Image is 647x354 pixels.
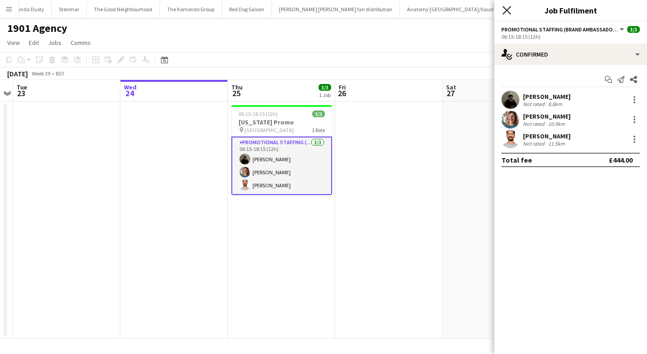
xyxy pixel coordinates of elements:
[501,155,532,164] div: Total fee
[523,132,571,140] div: [PERSON_NAME]
[523,120,546,127] div: Not rated
[17,83,27,91] span: Tue
[7,69,28,78] div: [DATE]
[339,83,346,91] span: Fri
[501,33,640,40] div: 06:15-18:15 (12h)
[400,0,519,18] button: Anatomy [GEOGRAPHIC_DATA]/Vauxhall One
[244,127,294,133] span: [GEOGRAPHIC_DATA]
[123,88,137,98] span: 24
[494,44,647,65] div: Confirmed
[546,101,564,107] div: 8.8km
[124,83,137,91] span: Wed
[337,88,346,98] span: 26
[71,39,91,47] span: Comms
[627,26,640,33] span: 3/3
[319,84,331,91] span: 3/3
[319,92,331,98] div: 1 Job
[501,26,618,33] span: Promotional Staffing (Brand Ambassadors)
[4,37,23,49] a: View
[523,93,571,101] div: [PERSON_NAME]
[231,137,332,195] app-card-role: Promotional Staffing (Brand Ambassadors)3/306:15-18:15 (12h)[PERSON_NAME][PERSON_NAME][PERSON_NAME]
[523,101,546,107] div: Not rated
[56,70,65,77] div: BST
[9,0,52,18] button: Kinda Dusty
[52,0,87,18] button: Sterimar
[25,37,43,49] a: Edit
[222,0,272,18] button: Red Dog Saloon
[87,0,160,18] button: The Good Neighbourhood
[445,88,456,98] span: 27
[546,120,567,127] div: 10.9km
[15,88,27,98] span: 23
[523,140,546,147] div: Not rated
[231,105,332,195] app-job-card: 06:15-18:15 (12h)3/3[US_STATE] Promo [GEOGRAPHIC_DATA]1 RolePromotional Staffing (Brand Ambassado...
[312,111,325,117] span: 3/3
[501,26,625,33] button: Promotional Staffing (Brand Ambassadors)
[609,155,633,164] div: £444.00
[230,88,243,98] span: 25
[160,0,222,18] button: The Komondo Group
[67,37,94,49] a: Comms
[48,39,62,47] span: Jobs
[312,127,325,133] span: 1 Role
[239,111,278,117] span: 06:15-18:15 (12h)
[546,140,567,147] div: 11.5km
[7,22,67,35] h1: 1901 Agency
[523,112,571,120] div: [PERSON_NAME]
[30,70,52,77] span: Week 39
[7,39,20,47] span: View
[29,39,39,47] span: Edit
[272,0,400,18] button: [PERSON_NAME] [PERSON_NAME] fan distribution
[231,83,243,91] span: Thu
[494,4,647,16] h3: Job Fulfilment
[231,118,332,126] h3: [US_STATE] Promo
[44,37,65,49] a: Jobs
[446,83,456,91] span: Sat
